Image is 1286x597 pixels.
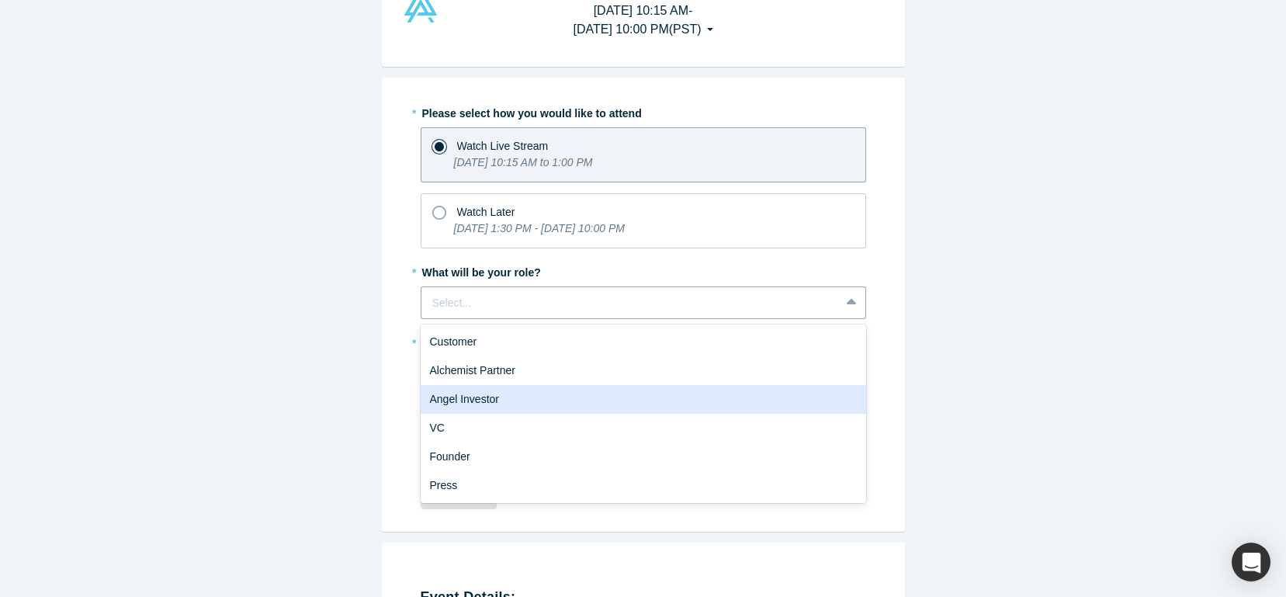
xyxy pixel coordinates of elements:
i: [DATE] 1:30 PM - [DATE] 10:00 PM [454,222,625,234]
div: Customer [421,328,866,356]
div: Alchemist Partner [421,356,866,385]
div: Press [421,471,866,500]
span: Watch Later [457,206,515,218]
label: What will be your role? [421,259,866,281]
div: Founder [421,443,866,471]
div: VC [421,414,866,443]
label: Please select how you would like to attend [421,100,866,122]
span: Watch Live Stream [457,140,549,152]
div: Angel Investor [421,385,866,414]
i: [DATE] 10:15 AM to 1:00 PM [454,156,593,168]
